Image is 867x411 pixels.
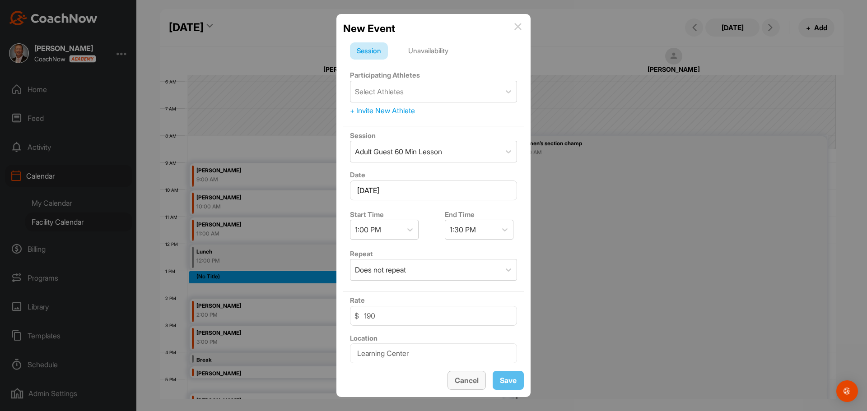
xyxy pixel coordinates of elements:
div: Adult Guest 60 Min Lesson [355,146,442,157]
img: info [514,23,522,30]
button: Cancel [447,371,486,390]
div: Open Intercom Messenger [836,380,858,402]
label: End Time [445,210,475,219]
h2: New Event [343,21,395,36]
div: Does not repeat [355,264,406,275]
input: 0 [350,306,517,326]
div: + Invite New Athlete [350,105,517,116]
label: Date [350,171,365,179]
label: Location [350,334,378,342]
label: Session [350,131,376,140]
div: Select Athletes [355,86,404,97]
label: Rate [350,296,365,305]
label: Repeat [350,249,373,258]
div: Unavailability [401,42,455,60]
span: $ [354,310,359,321]
div: Session [350,42,388,60]
button: Save [493,371,524,390]
label: Participating Athletes [350,71,420,79]
input: Select Date [350,180,517,200]
div: 1:00 PM [355,224,381,235]
div: 1:30 PM [450,224,476,235]
label: Start Time [350,210,384,219]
